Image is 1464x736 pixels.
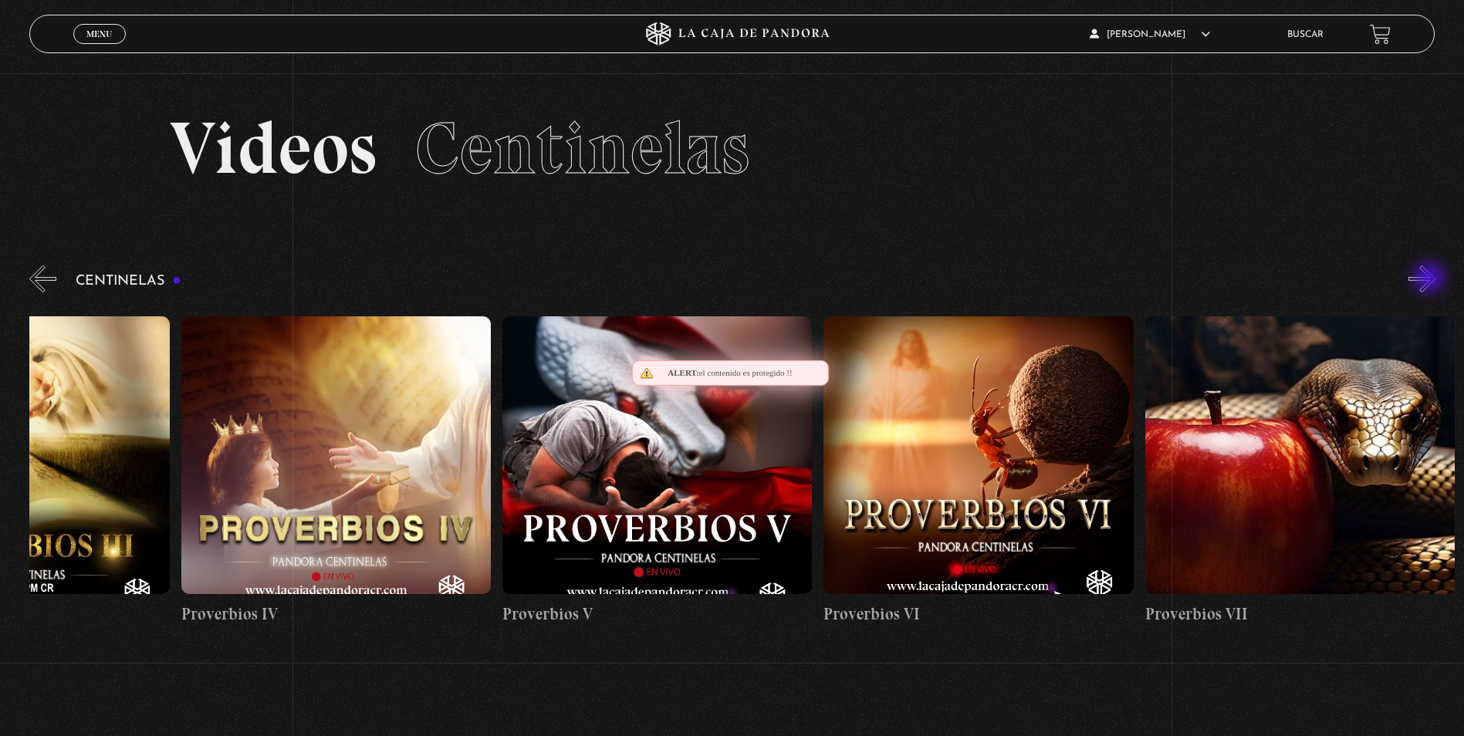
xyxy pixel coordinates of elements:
span: Centinelas [415,104,749,192]
h2: Videos [170,112,1294,185]
h4: Proverbios IV [181,602,491,626]
a: Buscar [1287,30,1324,39]
a: Proverbios IV [181,304,491,638]
button: Previous [29,265,56,292]
a: Proverbios VII [1145,304,1455,638]
h3: Centinelas [76,274,181,289]
span: [PERSON_NAME] [1090,30,1210,39]
span: Menu [86,29,112,39]
div: el contenido es protegido !! [632,360,829,386]
a: Proverbios VI [823,304,1133,638]
a: View your shopping cart [1370,24,1391,45]
button: Next [1408,265,1435,292]
span: Cerrar [82,42,118,53]
h4: Proverbios VII [1145,602,1455,626]
a: Proverbios V [502,304,812,638]
span: Alert: [668,368,698,377]
h4: Proverbios V [502,602,812,626]
h4: Proverbios VI [823,602,1133,626]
